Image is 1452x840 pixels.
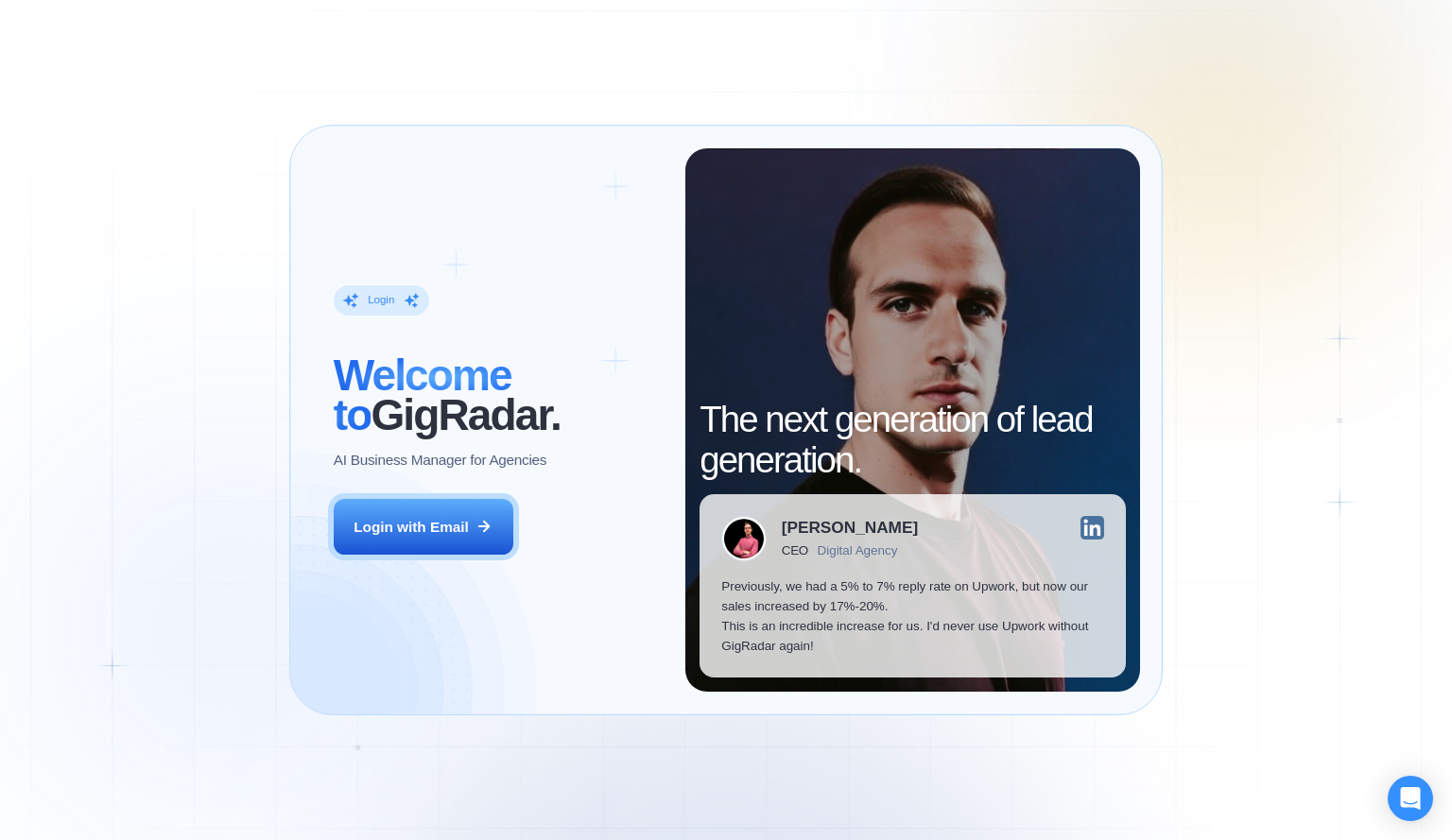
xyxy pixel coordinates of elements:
div: Login with Email [354,517,469,537]
button: Login with Email [334,499,513,556]
p: Previously, we had a 5% to 7% reply rate on Upwork, but now our sales increased by 17%-20%. This ... [721,576,1104,657]
div: [PERSON_NAME] [782,520,918,536]
div: Login [368,293,394,307]
p: AI Business Manager for Agencies [334,450,546,470]
span: Welcome to [334,351,511,439]
div: CEO [782,543,808,557]
h2: The next generation of lead generation. [700,400,1126,479]
div: Digital Agency [818,543,898,557]
div: Open Intercom Messenger [1388,776,1433,821]
h2: ‍ GigRadar. [334,355,664,435]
